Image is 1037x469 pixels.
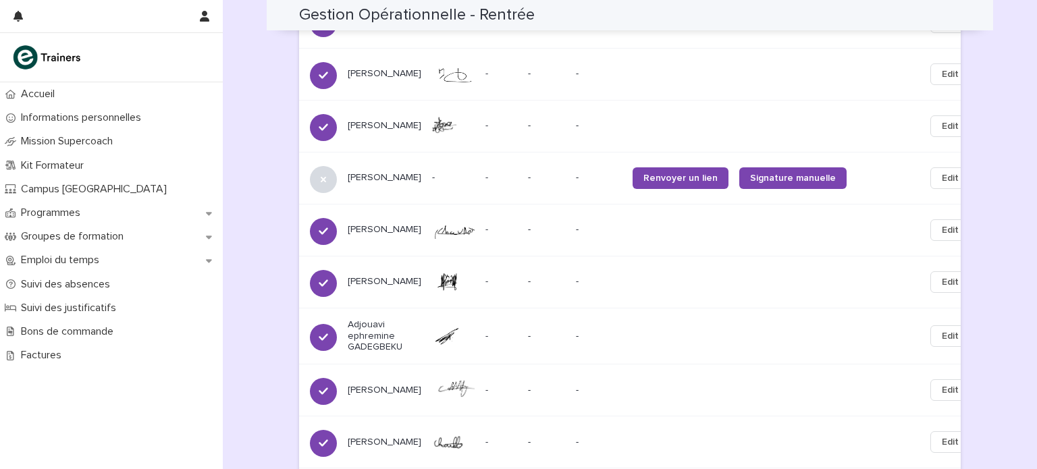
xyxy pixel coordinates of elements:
p: - [528,385,565,396]
img: grm-m4P3BXJleTLB3--l-FKOykEyqbhHU5mi0LXTcV4 [432,433,475,452]
button: Edit [930,271,970,293]
tr: [PERSON_NAME]-- --Edit [299,416,992,468]
p: - [485,221,491,236]
p: - [485,273,491,287]
p: - [576,385,622,396]
p: - [528,172,565,184]
p: [PERSON_NAME] [348,437,421,448]
p: [PERSON_NAME] [348,224,421,236]
tr: [PERSON_NAME]-- --Edit [299,48,992,100]
p: Factures [16,349,72,362]
p: [PERSON_NAME] [348,172,421,184]
p: Suivi des absences [16,278,121,291]
a: Signature manuelle [739,167,847,189]
p: - [528,68,565,80]
p: - [528,120,565,132]
tr: [PERSON_NAME]-- --Edit [299,256,992,308]
img: K0CqGN7SDeD6s4JG8KQk [11,44,85,71]
button: Edit [930,63,970,85]
button: Edit [930,431,970,453]
p: - [528,276,565,287]
p: - [576,276,622,287]
span: Edit [942,435,959,449]
p: - [528,437,565,448]
p: Kit Formateur [16,159,95,172]
p: Bons de commande [16,325,124,338]
button: Edit [930,167,970,189]
p: Campus [GEOGRAPHIC_DATA] [16,183,178,196]
p: Emploi du temps [16,254,110,267]
a: Renvoyer un lien [633,167,728,189]
h2: Gestion Opérationnelle - Rentrée [299,5,535,25]
img: 30s0jl_ajIZ6rX_PClQ6EuTBwXXIaxvdmXUPvhnDKbc [432,117,475,136]
tr: [PERSON_NAME]-- --Edit [299,100,992,152]
p: - [485,169,491,184]
p: - [576,437,622,448]
p: - [432,172,475,184]
p: - [576,68,622,80]
button: Edit [930,219,970,241]
p: - [576,224,622,236]
span: Edit [942,119,959,133]
img: QqNcom1pDsnJM4hhbjLGNA34FBjXZxSov50zh8PMtZA [432,327,475,345]
span: Edit [942,67,959,81]
p: Adjouavi ephremine GADEGBEKU [348,319,421,353]
p: [PERSON_NAME] [348,385,421,396]
p: - [485,434,491,448]
p: Accueil [16,88,65,101]
p: - [528,331,565,342]
p: Informations personnelles [16,111,152,124]
span: Edit [942,275,959,289]
button: Edit [930,115,970,137]
img: STEYPYikbxNvlNXmCRy4gB3Z4exQI8L1B8cI6_DOVmk [432,221,475,239]
p: - [485,65,491,80]
p: - [485,117,491,132]
p: Programmes [16,206,91,219]
img: Z3IdkhkEG9N6EYxoibTVaBHYo9PFKvgisiiT3Xq-_-c [432,65,475,84]
p: Mission Supercoach [16,135,124,148]
span: Edit [942,329,959,343]
p: Groupes de formation [16,230,134,243]
p: [PERSON_NAME] [348,120,421,132]
p: [PERSON_NAME] [348,68,421,80]
span: Signature manuelle [750,173,836,183]
span: Renvoyer un lien [643,173,718,183]
p: - [576,331,622,342]
tr: Adjouavi ephremine GADEGBEKU-- --Edit [299,308,992,364]
p: - [528,224,565,236]
tr: [PERSON_NAME]--- --Renvoyer un lienSignature manuelleEdit [299,152,992,204]
p: [PERSON_NAME] [348,276,421,287]
span: Edit [942,171,959,185]
tr: [PERSON_NAME]-- --Edit [299,204,992,256]
p: Suivi des justificatifs [16,302,127,314]
tr: [PERSON_NAME]-- --Edit [299,364,992,416]
p: - [485,328,491,342]
button: Edit [930,379,970,401]
span: Edit [942,383,959,397]
span: Edit [942,223,959,237]
img: qfq1jzNqBA2eSppRcsF7n3kLe-ilEXbFpRH6qAic1xk [432,381,475,399]
p: - [576,120,622,132]
img: mOh95JEXxiPhBqjoxZyq-2-EUfUTGWGWB-MJUAx5odM [432,273,475,291]
p: - [576,172,622,184]
p: - [485,382,491,396]
button: Edit [930,325,970,347]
